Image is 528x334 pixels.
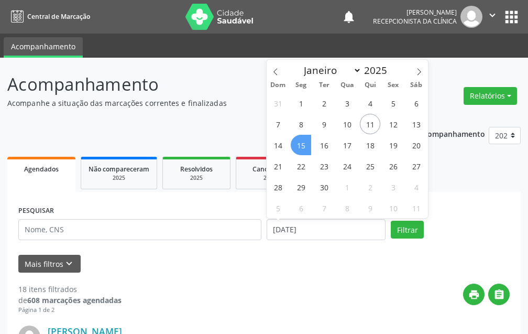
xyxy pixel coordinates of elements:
span: Outubro 1, 2025 [337,177,357,197]
i: keyboard_arrow_down [63,258,75,270]
span: Setembro 10, 2025 [337,114,357,134]
a: Acompanhamento [4,37,83,58]
div: 2025 [244,174,296,182]
span: Dom [267,82,290,89]
span: Setembro 21, 2025 [268,156,288,176]
span: Setembro 20, 2025 [406,135,426,155]
span: Setembro 23, 2025 [314,156,334,176]
span: Outubro 6, 2025 [291,198,311,218]
span: Outubro 5, 2025 [268,198,288,218]
a: Central de Marcação [7,8,90,25]
i:  [487,9,498,21]
p: Ano de acompanhamento [392,127,485,140]
button: Filtrar [391,221,424,239]
p: Acompanhe a situação das marcações correntes e finalizadas [7,98,367,109]
div: 2025 [170,174,223,182]
span: Setembro 27, 2025 [406,156,426,176]
span: Setembro 3, 2025 [337,93,357,113]
span: Setembro 15, 2025 [291,135,311,155]
span: Setembro 16, 2025 [314,135,334,155]
span: Setembro 13, 2025 [406,114,426,134]
div: [PERSON_NAME] [373,8,457,17]
strong: 608 marcações agendadas [27,295,122,305]
span: Setembro 4, 2025 [360,93,380,113]
p: Acompanhamento [7,71,367,98]
span: Setembro 8, 2025 [291,114,311,134]
span: Setembro 6, 2025 [406,93,426,113]
span: Setembro 24, 2025 [337,156,357,176]
button: notifications [342,9,356,24]
div: Página 1 de 2 [18,306,122,315]
div: 2025 [89,174,149,182]
span: Setembro 17, 2025 [337,135,357,155]
span: Outubro 3, 2025 [383,177,403,197]
input: Selecione um intervalo [267,219,386,240]
span: Setembro 14, 2025 [268,135,288,155]
span: Setembro 25, 2025 [360,156,380,176]
span: Central de Marcação [27,12,90,21]
button:  [488,284,510,305]
span: Outubro 7, 2025 [314,198,334,218]
span: Outubro 9, 2025 [360,198,380,218]
span: Setembro 11, 2025 [360,114,380,134]
span: Sex [382,82,405,89]
button: print [463,284,485,305]
span: Setembro 2, 2025 [314,93,334,113]
i:  [493,289,505,300]
span: Setembro 1, 2025 [291,93,311,113]
span: Setembro 7, 2025 [268,114,288,134]
span: Agendados [24,165,59,174]
span: Setembro 30, 2025 [314,177,334,197]
span: Setembro 26, 2025 [383,156,403,176]
span: Qui [359,82,382,89]
span: Setembro 28, 2025 [268,177,288,197]
span: Não compareceram [89,165,149,174]
label: PESQUISAR [18,203,54,219]
span: Setembro 19, 2025 [383,135,403,155]
span: Recepcionista da clínica [373,17,457,26]
select: Month [299,63,361,78]
button: apps [502,8,521,26]
span: Outubro 11, 2025 [406,198,426,218]
span: Qua [336,82,359,89]
span: Outubro 8, 2025 [337,198,357,218]
button: Relatórios [464,87,517,105]
i: print [468,289,480,300]
span: Resolvidos [180,165,213,174]
span: Setembro 29, 2025 [291,177,311,197]
span: Setembro 5, 2025 [383,93,403,113]
input: Year [361,63,396,77]
span: Setembro 18, 2025 [360,135,380,155]
button:  [482,6,502,28]
div: 18 itens filtrados [18,284,122,295]
span: Seg [290,82,313,89]
span: Setembro 22, 2025 [291,156,311,176]
span: Setembro 12, 2025 [383,114,403,134]
span: Agosto 31, 2025 [268,93,288,113]
div: de [18,295,122,306]
span: Ter [313,82,336,89]
span: Outubro 10, 2025 [383,198,403,218]
input: Nome, CNS [18,219,261,240]
span: Sáb [405,82,428,89]
button: Mais filtroskeyboard_arrow_down [18,255,81,273]
span: Outubro 2, 2025 [360,177,380,197]
img: img [460,6,482,28]
span: Outubro 4, 2025 [406,177,426,197]
span: Setembro 9, 2025 [314,114,334,134]
span: Cancelados [252,165,288,174]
